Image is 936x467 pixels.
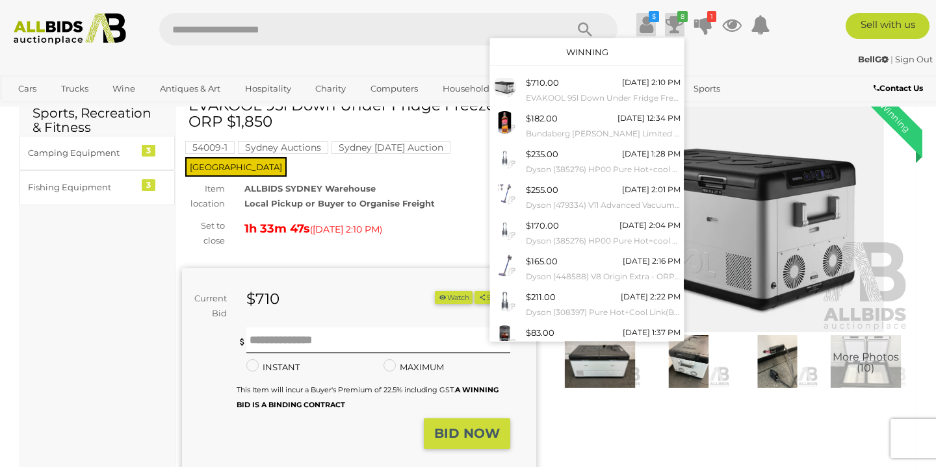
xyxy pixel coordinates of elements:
a: Computers [362,78,426,99]
img: 53944-7a.jpeg [493,147,516,170]
img: 53558-1a.jpg [493,111,516,134]
small: EVAKOOL 95l Down Under Fridge Freezer - ORP $1,850 [526,91,681,105]
div: $255.00 [526,183,558,197]
a: Sign Out [895,54,933,64]
a: BellG [858,54,890,64]
a: Cars [10,78,45,99]
img: 54009-1a.jpeg [493,75,516,98]
strong: Local Pickup or Buyer to Organise Freight [244,198,435,208]
img: 54062-35a.jpeg [493,325,516,348]
i: $ [649,11,659,22]
strong: ALLBIDS SYDNEY Warehouse [244,183,376,194]
img: EVAKOOL 95l Down Under Fridge Freezer - ORP $1,850 [825,335,907,388]
div: [DATE] 2:16 PM [623,254,681,268]
label: MAXIMUM [383,360,444,375]
b: Contact Us [874,83,923,93]
div: Winning [863,84,922,144]
span: [DATE] 2:10 PM [313,223,380,235]
div: $165.00 [526,254,558,269]
a: Camping Equipment 3 [19,136,175,170]
a: $165.00 [DATE] 2:16 PM Dyson (448588) V8 Origin Extra - ORP $649 (Includes 1 Year Warranty From D... [490,251,684,286]
div: [DATE] 1:37 PM [623,325,681,340]
strong: BellG [858,54,889,64]
small: [PERSON_NAME] Old No.7 Brand Jennessee 1.5L Whiskey [526,341,681,355]
a: Contact Us [874,81,926,95]
a: $235.00 [DATE] 1:28 PM Dyson (385276) HP00 Pure Hot+cool Fan Heater White/Silver - ORP $749 (Incl... [490,144,684,179]
a: $83.00 [DATE] 1:37 PM [PERSON_NAME] Old No.7 Brand Jennessee 1.5L Whiskey [490,322,684,358]
button: BID NOW [424,418,510,449]
a: Fishing Equipment 3 [19,170,175,205]
div: $83.00 [526,325,554,340]
a: Household [434,78,498,99]
img: EVAKOOL 95l Down Under Fridge Freezer - ORP $1,850 [556,104,910,332]
a: 1 [694,13,713,36]
a: Wine [104,78,144,99]
div: Fishing Equipment [28,180,135,195]
img: 53944-27a.jpg [493,183,516,205]
span: | [890,54,893,64]
div: $211.00 [526,290,556,305]
div: $182.00 [526,111,558,126]
a: $170.00 [DATE] 2:04 PM Dyson (385276) HP00 Pure Hot+cool Fan Heater White/Silver - ORP $749 (Incl... [490,215,684,251]
small: Bundaberg [PERSON_NAME] Limited Edition Rum [526,127,681,141]
div: [DATE] 12:34 PM [617,111,681,125]
a: More Photos(10) [825,335,907,388]
h2: Sports, Recreation & Fitness [32,106,162,134]
a: $ [636,13,656,36]
span: More Photos (10) [833,351,899,374]
small: Dyson (385276) HP00 Pure Hot+cool Fan Heater White/Silver - ORP $749 (Includes 1 Year Warranty Fr... [526,234,681,248]
small: Dyson (479334) V11 Advanced Vacuum - ORP $1,199 (Includes 1 Year Warranty From Dyson) [526,198,681,212]
div: Current Bid [182,291,237,322]
a: $710.00 [DATE] 2:10 PM EVAKOOL 95l Down Under Fridge Freezer - ORP $1,850 [490,72,684,108]
button: Share [474,291,510,305]
span: [GEOGRAPHIC_DATA] [185,157,287,177]
a: Sydney [DATE] Auction [331,142,450,153]
li: Watch this item [435,291,473,305]
a: Winning [566,47,608,57]
a: $182.00 [DATE] 12:34 PM Bundaberg [PERSON_NAME] Limited Edition Rum [490,108,684,144]
div: [DATE] 2:01 PM [622,183,681,197]
mark: Sydney [DATE] Auction [331,141,450,154]
mark: 54009-1 [185,141,235,154]
a: Sydney Auctions [238,142,328,153]
small: Dyson (448588) V8 Origin Extra - ORP $649 (Includes 1 Year Warranty From Dyson) [526,270,681,284]
strong: BID NOW [434,425,500,441]
button: Search [552,13,617,45]
label: INSTANT [246,360,300,375]
i: 1 [707,11,716,22]
a: $255.00 [DATE] 2:01 PM Dyson (479334) V11 Advanced Vacuum - ORP $1,199 (Includes 1 Year Warranty ... [490,179,684,215]
img: EVAKOOL 95l Down Under Fridge Freezer - ORP $1,850 [736,335,818,388]
i: 8 [677,11,688,22]
a: Sports [685,78,729,99]
div: Camping Equipment [28,145,135,160]
div: [DATE] 1:28 PM [622,147,681,161]
a: $211.00 [DATE] 2:22 PM Dyson (308397) Pure Hot+Cool Link(Black/Nickel) - ORP $799 (Includes 1 Yea... [490,286,684,322]
a: Antiques & Art [151,78,229,99]
a: 54009-1 [185,142,235,153]
a: Sell with us [846,13,929,39]
small: Dyson (308397) Pure Hot+Cool Link(Black/Nickel) - ORP $799 (Includes 1 Year Warranty From Dyson) [526,305,681,320]
div: 3 [142,179,155,191]
img: EVAKOOL 95l Down Under Fridge Freezer - ORP $1,850 [647,335,729,388]
div: Set to close [172,218,235,249]
div: [DATE] 2:22 PM [621,290,681,304]
strong: $710 [246,290,279,308]
div: $710.00 [526,75,559,90]
div: Item location [172,181,235,212]
img: EVAKOOL 95l Down Under Fridge Freezer - ORP $1,850 [559,335,641,388]
div: [DATE] 2:10 PM [622,75,681,90]
mark: Sydney Auctions [238,141,328,154]
a: Hospitality [237,78,300,99]
span: ( ) [310,224,382,234]
a: Charity [307,78,354,99]
small: Dyson (385276) HP00 Pure Hot+cool Fan Heater White/Silver - ORP $749 (Includes 1 Year Warranty Fr... [526,162,681,177]
img: 53944-2a.jpeg [493,290,516,312]
button: Watch [435,291,473,305]
div: $170.00 [526,218,559,233]
div: 3 [142,145,155,157]
small: This Item will incur a Buyer's Premium of 22.5% including GST. [237,385,499,409]
img: Allbids.com.au [7,13,133,45]
strong: 1h 33m 47s [244,221,310,236]
div: $235.00 [526,147,558,162]
a: [GEOGRAPHIC_DATA] [10,99,119,121]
